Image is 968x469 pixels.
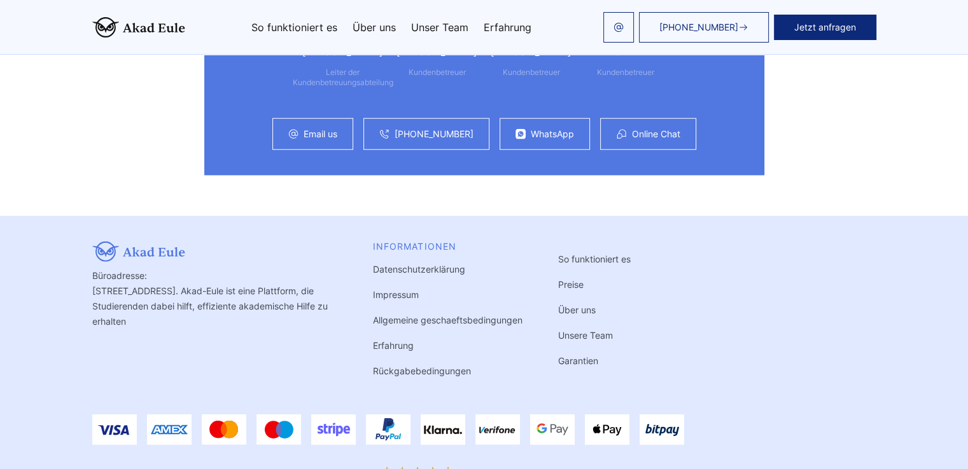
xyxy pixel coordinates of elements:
a: Impressum [373,289,419,300]
a: Erfahrung [373,340,414,351]
a: Erfahrung [484,22,531,32]
a: Allgemeine geschaeftsbedingungen [373,315,523,325]
span: [PHONE_NUMBER] [659,22,738,32]
a: Rückgabebedingungen [373,365,471,376]
a: Über uns [353,22,396,32]
div: Leiter der Kundenbetreuungsabteilung [293,67,393,88]
img: logo [92,17,185,37]
img: email [614,22,624,32]
a: Unser Team [411,22,468,32]
a: Email us [304,129,337,139]
a: Online Chat [632,129,680,139]
button: Jetzt anfragen [774,15,876,40]
div: INFORMATIONEN [373,241,523,252]
a: [PHONE_NUMBER] [395,129,473,139]
div: Kundenbetreuer [503,67,560,78]
a: So funktioniert es [558,254,631,264]
div: Büroadresse: [STREET_ADDRESS]. Akad-Eule ist eine Plattform, die Studierenden dabei hilft, effizi... [92,241,337,379]
div: Kundenbetreuer [597,67,654,78]
a: Über uns [558,304,596,315]
a: WhatsApp [531,129,574,139]
a: Garantien [558,355,598,366]
a: Unsere Team [558,330,613,341]
a: So funktioniert es [251,22,337,32]
div: Kundenbetreuer [409,67,466,78]
a: [PHONE_NUMBER] [639,12,769,43]
a: Preise [558,279,584,290]
a: Datenschutzerklärung [373,264,465,275]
